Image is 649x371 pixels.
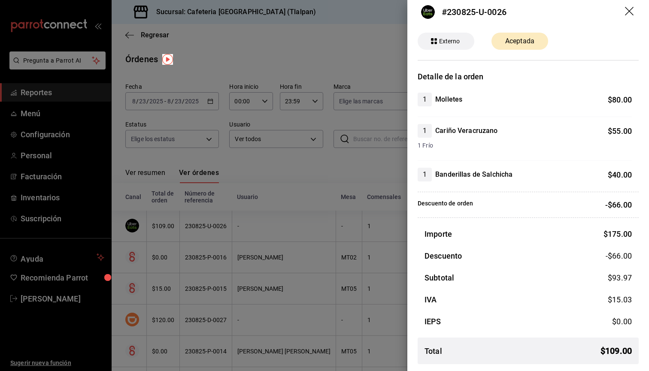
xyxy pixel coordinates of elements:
[442,6,506,18] div: #230825-U-0026
[608,273,632,282] span: $ 93.97
[418,94,432,105] span: 1
[608,170,632,179] span: $ 40.00
[435,126,497,136] h4: Cariño Veracruzano
[604,229,632,238] span: $ 175.00
[418,126,432,136] span: 1
[608,95,632,104] span: $ 80.00
[435,169,513,180] h4: Banderillas de Salchicha
[608,295,632,304] span: $ 15.03
[606,250,632,262] span: -$66.00
[418,169,432,180] span: 1
[425,272,454,284] h3: Subtotal
[435,94,462,105] h4: Molletes
[425,250,462,262] h3: Descuento
[436,37,464,46] span: Externo
[162,54,173,65] img: Tooltip marker
[425,316,441,327] h3: IEPS
[600,344,632,357] span: $ 109.00
[608,127,632,136] span: $ 55.00
[605,199,632,211] p: -$66.00
[612,317,632,326] span: $ 0.00
[418,141,632,150] span: 1 Frío
[500,36,540,46] span: Aceptada
[418,199,473,211] p: Descuento de orden
[625,7,635,17] button: drag
[425,345,442,357] h3: Total
[418,71,639,82] h3: Detalle de la orden
[425,294,437,305] h3: IVA
[425,228,452,240] h3: Importe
